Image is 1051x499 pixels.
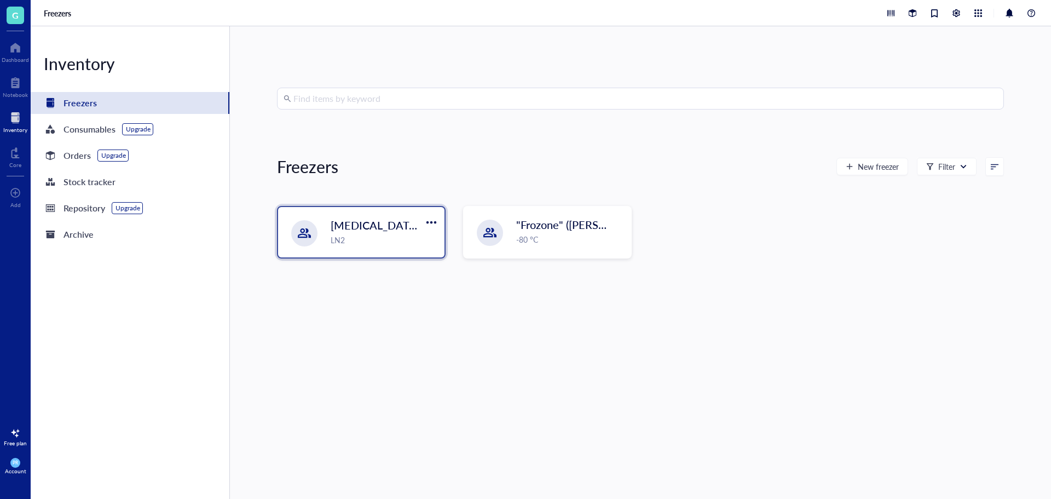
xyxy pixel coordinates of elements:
[63,122,116,137] div: Consumables
[3,127,27,133] div: Inventory
[31,118,229,140] a: ConsumablesUpgrade
[516,217,752,232] span: "Frozone" ([PERSON_NAME]/[PERSON_NAME])
[9,144,21,168] a: Core
[2,56,29,63] div: Dashboard
[101,151,126,160] div: Upgrade
[63,148,91,163] div: Orders
[10,202,21,208] div: Add
[9,162,21,168] div: Core
[63,200,105,216] div: Repository
[63,95,97,111] div: Freezers
[836,158,908,175] button: New freezer
[31,171,229,193] a: Stock tracker
[31,145,229,167] a: OrdersUpgrade
[31,53,229,74] div: Inventory
[31,92,229,114] a: Freezers
[63,174,116,190] div: Stock tracker
[3,91,28,98] div: Notebook
[5,468,26,474] div: Account
[13,460,18,466] span: PR
[277,156,338,177] div: Freezers
[31,197,229,219] a: RepositoryUpgrade
[31,223,229,245] a: Archive
[4,440,27,446] div: Free plan
[44,8,73,18] a: Freezers
[12,8,19,22] span: G
[858,162,899,171] span: New freezer
[331,217,648,233] span: [MEDICAL_DATA] Storage ([PERSON_NAME]/[PERSON_NAME])
[331,234,438,246] div: LN2
[116,204,140,213] div: Upgrade
[2,39,29,63] a: Dashboard
[516,233,625,245] div: -80 °C
[126,125,151,134] div: Upgrade
[938,160,955,173] div: Filter
[3,74,28,98] a: Notebook
[3,109,27,133] a: Inventory
[63,227,94,242] div: Archive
